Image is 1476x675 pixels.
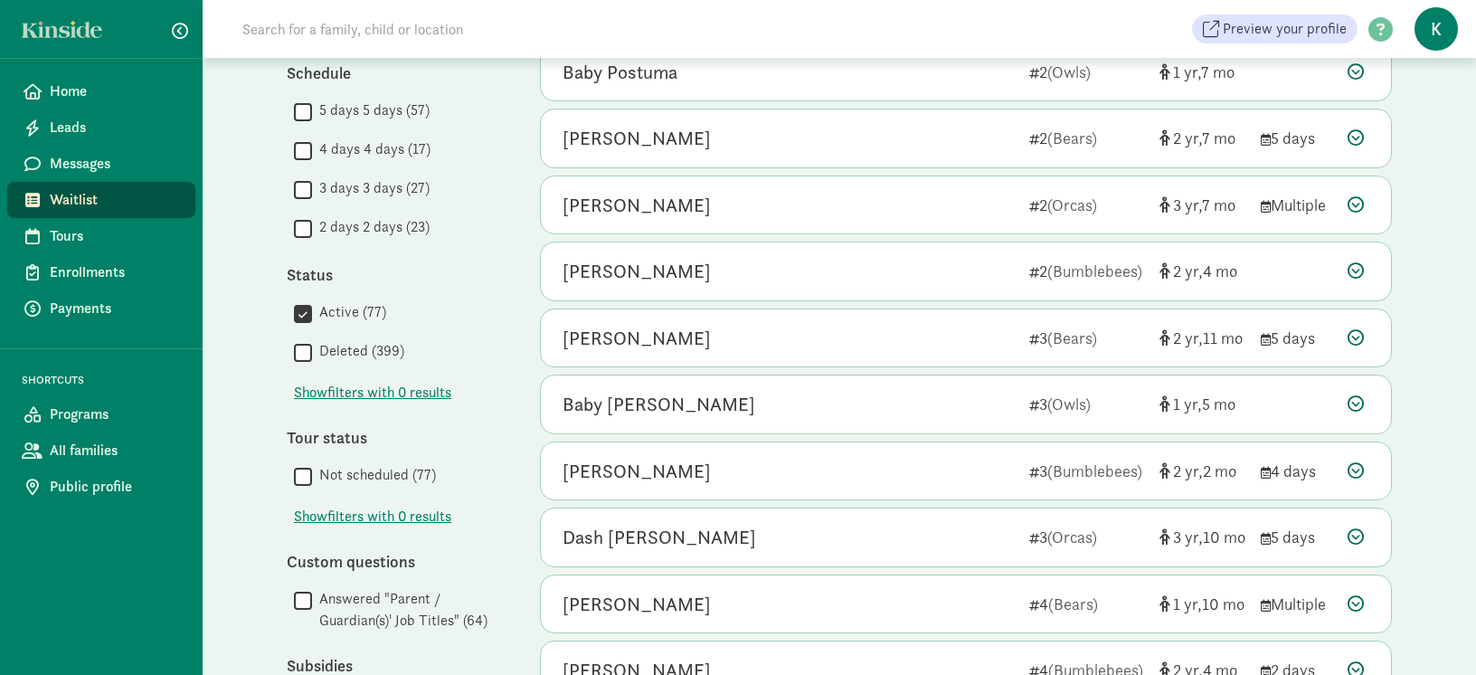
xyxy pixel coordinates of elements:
span: (Bears) [1047,328,1097,348]
div: Status [287,262,504,287]
a: Home [7,73,195,109]
label: Answered "Parent / Guardian(s)' Job Titles" (64) [312,588,504,632]
a: Enrollments [7,254,195,290]
span: Payments [50,298,181,319]
span: Show filters with 0 results [294,506,451,528]
span: 5 [1202,394,1235,414]
div: [object Object] [1159,60,1246,84]
div: [object Object] [1159,592,1246,616]
span: (Bears) [1048,594,1098,614]
a: Messages [7,146,195,182]
div: Baby Postuma [563,58,677,87]
div: Riley Case [563,324,711,353]
div: [object Object] [1159,326,1246,350]
span: Preview your profile [1223,18,1347,40]
div: 3 [1029,459,1145,483]
div: [object Object] [1159,259,1246,283]
div: Tour status [287,425,504,450]
span: Messages [50,153,181,175]
span: 1 [1173,62,1201,82]
button: Showfilters with 0 results [294,506,451,528]
a: Preview your profile [1192,14,1358,43]
button: Showfilters with 0 results [294,382,451,404]
label: Active (77) [312,301,386,323]
div: [object Object] [1159,525,1246,549]
a: All families [7,433,195,469]
span: Public profile [50,476,181,498]
span: Show filters with 0 results [294,382,451,404]
span: Programs [50,404,181,425]
div: Custom questions [287,549,504,574]
div: 5 days [1261,326,1333,350]
div: [object Object] [1159,126,1246,150]
div: 2 [1029,60,1145,84]
div: [object Object] [1159,392,1246,416]
a: Payments [7,290,195,327]
span: 2 [1173,328,1203,348]
a: Leads [7,109,195,146]
a: Public profile [7,469,195,505]
div: 2 [1029,259,1145,283]
div: Schedule [287,61,504,85]
span: 2 [1173,461,1203,481]
div: Multiple [1261,592,1333,616]
div: Pascal Gautam [563,257,711,286]
div: 2 [1029,126,1145,150]
span: 1 [1173,394,1202,414]
span: Leads [50,117,181,138]
label: Deleted (399) [312,340,404,362]
div: 5 days [1261,126,1333,150]
span: 2 [1173,128,1202,148]
div: 4 days [1261,459,1333,483]
a: Waitlist [7,182,195,218]
div: 3 [1029,525,1145,549]
span: (Bumblebees) [1047,261,1142,281]
div: Ian Metzger [563,590,711,619]
span: 11 [1203,328,1243,348]
span: Home [50,81,181,102]
div: Multiple [1261,193,1333,217]
div: Nathaniel Pollack [563,124,711,153]
span: (Orcas) [1047,527,1097,547]
div: [object Object] [1159,459,1246,483]
span: All families [50,440,181,461]
span: (Owls) [1047,394,1091,414]
div: 3 [1029,392,1145,416]
div: 5 days [1261,525,1333,549]
input: Search for a family, child or location [232,11,739,47]
div: Baby Staiger [563,390,755,419]
span: 4 [1203,261,1237,281]
a: Tours [7,218,195,254]
span: 3 [1173,527,1203,547]
span: 10 [1203,527,1245,547]
span: 2 [1173,261,1203,281]
label: Not scheduled (77) [312,464,436,486]
div: David Coston [563,457,711,486]
span: 10 [1202,594,1244,614]
span: Waitlist [50,189,181,211]
a: Programs [7,396,195,433]
label: 5 days 5 days (57) [312,100,430,121]
span: K [1414,7,1458,51]
div: 4 [1029,592,1145,616]
span: (Bumblebees) [1047,461,1142,481]
div: Dash Trinh [563,523,756,552]
label: 2 days 2 days (23) [312,216,430,238]
span: 2 [1203,461,1236,481]
span: (Orcas) [1047,195,1097,215]
div: 2 [1029,193,1145,217]
div: 3 [1029,326,1145,350]
span: Tours [50,225,181,247]
span: (Bears) [1047,128,1097,148]
span: Enrollments [50,261,181,283]
label: 4 days 4 days (17) [312,138,430,160]
label: 3 days 3 days (27) [312,177,430,199]
span: 7 [1202,195,1235,215]
div: [object Object] [1159,193,1246,217]
span: 1 [1173,594,1202,614]
div: Dominic DeSimone [563,191,711,220]
span: 7 [1202,128,1235,148]
span: (Owls) [1047,62,1091,82]
iframe: Chat Widget [1386,588,1476,675]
